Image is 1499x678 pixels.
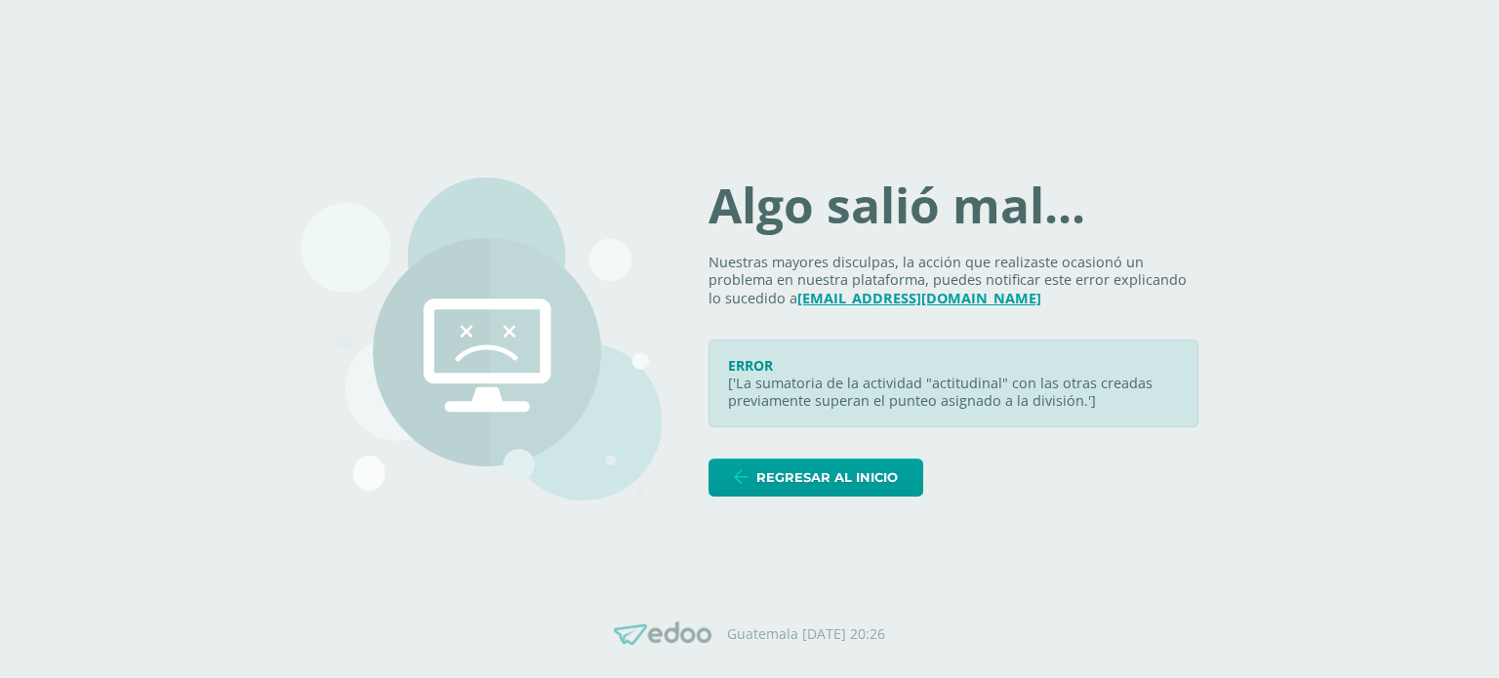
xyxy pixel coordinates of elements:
[727,625,885,643] p: Guatemala [DATE] 20:26
[728,375,1179,411] p: ['La sumatoria de la actividad "actitudinal" con las otras creadas previamente superan el punteo ...
[614,621,711,646] img: Edoo
[709,459,923,497] a: Regresar al inicio
[301,178,662,500] img: 500.png
[709,254,1198,308] p: Nuestras mayores disculpas, la acción que realizaste ocasionó un problema en nuestra plataforma, ...
[797,289,1041,307] a: [EMAIL_ADDRESS][DOMAIN_NAME]
[709,181,1198,230] h1: Algo salió mal...
[728,356,773,375] span: ERROR
[756,459,898,496] span: Regresar al inicio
